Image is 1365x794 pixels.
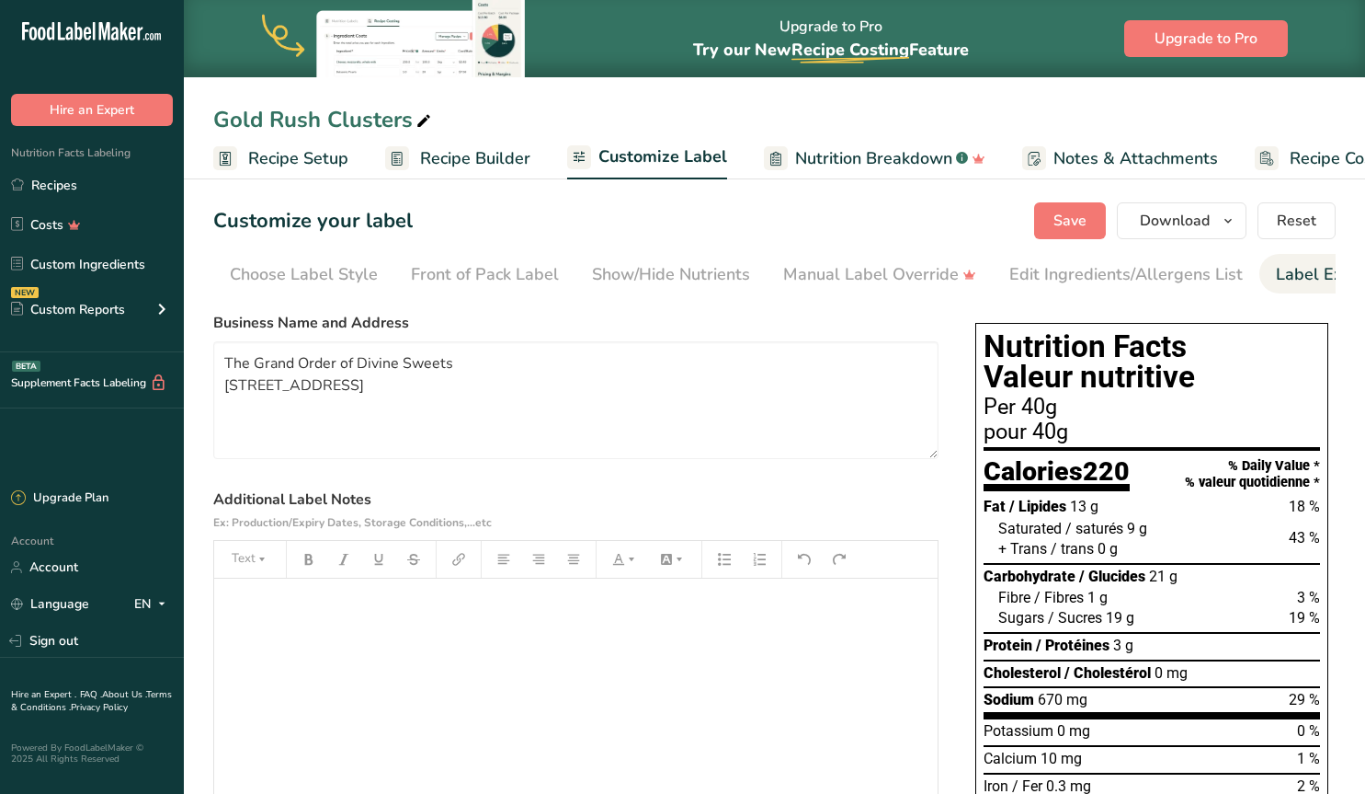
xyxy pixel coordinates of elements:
span: Upgrade to Pro [1155,28,1257,50]
span: / Glucides [1079,568,1145,585]
span: / Protéines [1036,637,1109,654]
span: 18 % [1289,498,1320,515]
div: EN [134,593,173,616]
div: Edit Ingredients/Allergens List [1009,262,1243,287]
span: Protein [984,637,1032,654]
span: / Fibres [1034,589,1084,606]
span: 0 mg [1155,664,1188,682]
button: Hire an Expert [11,94,173,126]
span: 29 % [1289,691,1320,708]
button: Upgrade to Pro [1124,20,1288,57]
button: Reset [1257,202,1336,239]
span: Fat [984,498,1006,515]
a: Nutrition Breakdown [764,138,985,179]
span: + Trans [998,540,1047,558]
div: Custom Reports [11,300,125,319]
span: Try our New Feature [693,39,969,61]
a: Privacy Policy [71,701,128,714]
div: Upgrade Plan [11,489,108,508]
div: Manual Label Override [783,262,976,287]
a: Notes & Attachments [1022,138,1218,179]
span: / trans [1051,540,1094,558]
span: 21 g [1149,568,1177,585]
span: Download [1140,210,1210,232]
div: Upgrade to Pro [693,1,969,77]
span: 19 % [1289,609,1320,627]
span: Calcium [984,750,1037,767]
a: About Us . [102,688,146,701]
span: 1 % [1297,750,1320,767]
span: Recipe Setup [248,146,348,171]
span: 3 g [1113,637,1133,654]
span: Recipe Costing [791,39,909,61]
span: Carbohydrate [984,568,1075,585]
span: 13 g [1070,498,1098,515]
a: Terms & Conditions . [11,688,172,714]
div: % Daily Value * % valeur quotidienne * [1185,458,1320,490]
span: 3 % [1297,589,1320,606]
span: 0 % [1297,722,1320,740]
span: Fibre [998,589,1030,606]
a: FAQ . [80,688,102,701]
span: 19 g [1106,609,1134,627]
span: 10 mg [1041,750,1082,767]
iframe: Intercom live chat [1302,731,1347,776]
span: / Sucres [1048,609,1102,627]
span: Potassium [984,722,1053,740]
span: Notes & Attachments [1053,146,1218,171]
div: Powered By FoodLabelMaker © 2025 All Rights Reserved [11,742,173,765]
span: Reset [1277,210,1316,232]
div: Show/Hide Nutrients [592,262,750,287]
span: 0 mg [1057,722,1090,740]
div: BETA [12,361,40,372]
div: pour 40g [984,421,1320,443]
span: / Cholestérol [1064,664,1151,682]
span: Cholesterol [984,664,1061,682]
span: Saturated [998,520,1062,537]
span: 670 mg [1038,691,1087,708]
span: 43 % [1289,529,1320,547]
div: Choose Label Style [230,262,378,287]
div: Per 40g [984,397,1320,419]
span: / saturés [1065,520,1123,537]
div: NEW [11,287,39,298]
a: Language [11,588,89,620]
a: Recipe Builder [385,138,530,179]
button: Save [1034,202,1106,239]
span: 1 g [1087,589,1108,606]
span: / Lipides [1009,498,1066,515]
span: Sodium [984,691,1034,708]
span: Recipe Builder [420,146,530,171]
span: 0 g [1098,540,1118,558]
button: Text [222,545,278,574]
a: Recipe Setup [213,138,348,179]
h1: Nutrition Facts Valeur nutritive [984,331,1320,393]
span: 9 g [1127,520,1147,537]
label: Additional Label Notes [213,489,938,533]
span: 220 [1083,455,1130,487]
span: Sugars [998,609,1044,627]
span: Ex: Production/Expiry Dates, Storage Conditions,...etc [213,515,492,530]
h1: Customize your label [213,206,413,236]
a: Hire an Expert . [11,688,76,701]
div: Gold Rush Clusters [213,103,435,136]
span: Customize Label [598,144,727,169]
label: Business Name and Address [213,312,938,334]
button: Download [1117,202,1246,239]
span: Save [1053,210,1086,232]
span: Nutrition Breakdown [795,146,952,171]
div: Calories [984,458,1130,492]
a: Customize Label [567,136,727,180]
div: Front of Pack Label [411,262,559,287]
